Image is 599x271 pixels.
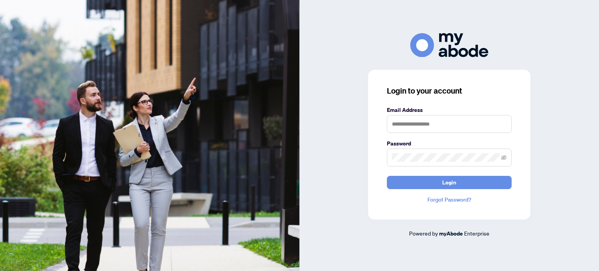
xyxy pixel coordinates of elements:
[501,155,507,160] span: eye-invisible
[409,230,438,237] span: Powered by
[387,85,512,96] h3: Login to your account
[464,230,489,237] span: Enterprise
[439,229,463,238] a: myAbode
[387,176,512,189] button: Login
[387,195,512,204] a: Forgot Password?
[410,33,488,57] img: ma-logo
[387,106,512,114] label: Email Address
[387,139,512,148] label: Password
[442,176,456,189] span: Login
